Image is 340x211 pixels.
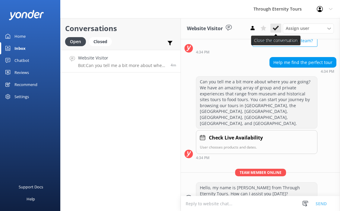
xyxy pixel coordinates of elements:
div: Open [65,37,86,46]
strong: 4:34 PM [196,50,209,54]
div: 04:34pm 14-Aug-2025 (UTC +02:00) Europe/Amsterdam [269,69,336,73]
div: Chatbot [14,54,29,66]
h4: Website Visitor [78,55,166,61]
div: Closed [89,37,112,46]
div: 04:34pm 14-Aug-2025 (UTC +02:00) Europe/Amsterdam [196,50,317,54]
a: Website VisitorBot:Can you tell me a bit more about where you are going? We have an amazing array... [61,50,181,72]
a: Closed [89,38,115,45]
strong: 4:34 PM [196,156,209,160]
div: Can you tell me a bit more about where you are going? We have an amazing array of group and priva... [196,77,317,128]
span: Team member online [235,169,286,176]
div: Reviews [14,66,29,78]
div: Help me find the perfect tour [270,57,336,68]
span: Assign user [286,25,309,32]
h3: Website Visitor [187,25,223,33]
div: Assign User [283,24,334,33]
h2: Conversations [65,23,176,34]
div: Home [14,30,26,42]
strong: 4:34 PM [321,70,334,73]
div: Help [27,193,35,205]
img: yonder-white-logo.png [9,10,44,20]
button: How can I reach your team? [253,35,317,47]
div: Recommend [14,78,37,91]
div: Settings [14,91,29,103]
div: Support Docs [19,181,43,193]
p: User chooses products and dates. [200,144,313,150]
div: Inbox [14,42,26,54]
p: Bot: Can you tell me a bit more about where you are going? We have an amazing array of group and ... [78,63,166,68]
span: 04:34pm 14-Aug-2025 (UTC +02:00) Europe/Amsterdam [171,62,176,68]
div: 04:34pm 14-Aug-2025 (UTC +02:00) Europe/Amsterdam [196,155,317,160]
div: Hello, my name is [PERSON_NAME] from Through Eternity Tours. How can I assist you [DATE]? [196,183,317,199]
h4: Check Live Availability [209,134,263,142]
a: Open [65,38,89,45]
